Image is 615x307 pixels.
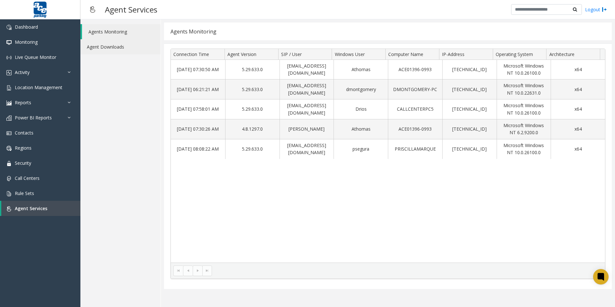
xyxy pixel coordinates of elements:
img: 'icon' [6,131,12,136]
td: [PERSON_NAME] [280,119,334,139]
td: PRISCILLAMARQUE [388,139,442,159]
td: x64 [551,60,605,80]
td: [TECHNICAL_ID] [442,79,497,99]
td: x64 [551,119,605,139]
span: Computer Name [388,51,423,57]
td: CALLCENTERPC5 [388,99,442,119]
td: [EMAIL_ADDRESS][DOMAIN_NAME] [280,139,334,159]
div: Data table [171,49,605,263]
td: [DATE] 06:21:21 AM [171,79,225,99]
td: [DATE] 08:08:22 AM [171,139,225,159]
td: [DATE] 07:58:01 AM [171,99,225,119]
td: [DATE] 07:30:50 AM [171,60,225,80]
img: logout [602,6,607,13]
td: 5.29.633.0 [225,60,280,80]
img: 'icon' [6,85,12,90]
td: Microsoft Windows NT 6.2.9200.0 [497,119,551,139]
img: 'icon' [6,100,12,106]
span: Call Centers [15,175,40,181]
span: Rule Sets [15,190,34,196]
span: Security [15,160,31,166]
img: 'icon' [6,25,12,30]
img: 'icon' [6,70,12,75]
td: x64 [551,79,605,99]
img: 'icon' [6,146,12,151]
img: 'icon' [6,161,12,166]
span: Agent Version [227,51,256,57]
td: Microsoft Windows NT 10.0.26100.0 [497,99,551,119]
td: Microsoft Windows NT 10.0.26100.0 [497,60,551,80]
span: Activity [15,69,30,75]
span: Operating System [496,51,533,57]
td: [EMAIL_ADDRESS][DOMAIN_NAME] [280,79,334,99]
td: x64 [551,99,605,119]
span: Reports [15,99,31,106]
a: Agents Monitoring [82,24,161,39]
td: Drios [334,99,388,119]
img: 'icon' [6,40,12,45]
span: Architecture [549,51,574,57]
img: 'icon' [6,116,12,121]
span: SIP / User [281,51,302,57]
span: Windows User [335,51,365,57]
td: DMONTGOMERY-PC [388,79,442,99]
span: Monitoring [15,39,38,45]
td: [TECHNICAL_ID] [442,60,497,80]
a: Logout [585,6,607,13]
td: 4.8.1297.0 [225,119,280,139]
td: Athomas [334,60,388,80]
td: [TECHNICAL_ID] [442,119,497,139]
td: ACE01396-0993 [388,119,442,139]
img: pageIcon [87,2,98,17]
span: Power BI Reports [15,115,52,121]
img: 'icon' [6,191,12,196]
td: [EMAIL_ADDRESS][DOMAIN_NAME] [280,99,334,119]
img: 'icon' [6,206,12,211]
td: [TECHNICAL_ID] [442,99,497,119]
td: ACE01396-0993 [388,60,442,80]
td: [TECHNICAL_ID] [442,139,497,159]
h3: Agent Services [102,2,161,17]
td: 5.29.633.0 [225,99,280,119]
a: Agent Downloads [80,39,161,54]
span: IP-Address [442,51,464,57]
td: Microsoft Windows NT 10.0.22631.0 [497,79,551,99]
span: Agent Services [15,205,47,211]
td: dmontgomery [334,79,388,99]
td: [DATE] 07:30:26 AM [171,119,225,139]
span: Live Queue Monitor [15,54,56,60]
td: Athomas [334,119,388,139]
span: Contacts [15,130,33,136]
span: Connection Time [173,51,209,57]
td: 5.29.633.0 [225,139,280,159]
div: Agents Monitoring [170,27,216,36]
span: Regions [15,145,32,151]
td: [EMAIL_ADDRESS][DOMAIN_NAME] [280,60,334,80]
td: psegura [334,139,388,159]
td: Microsoft Windows NT 10.0.26100.0 [497,139,551,159]
a: Agent Services [1,201,80,216]
img: 'icon' [6,55,12,60]
td: x64 [551,139,605,159]
td: 5.29.633.0 [225,79,280,99]
span: Dashboard [15,24,38,30]
img: 'icon' [6,176,12,181]
span: Location Management [15,84,62,90]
